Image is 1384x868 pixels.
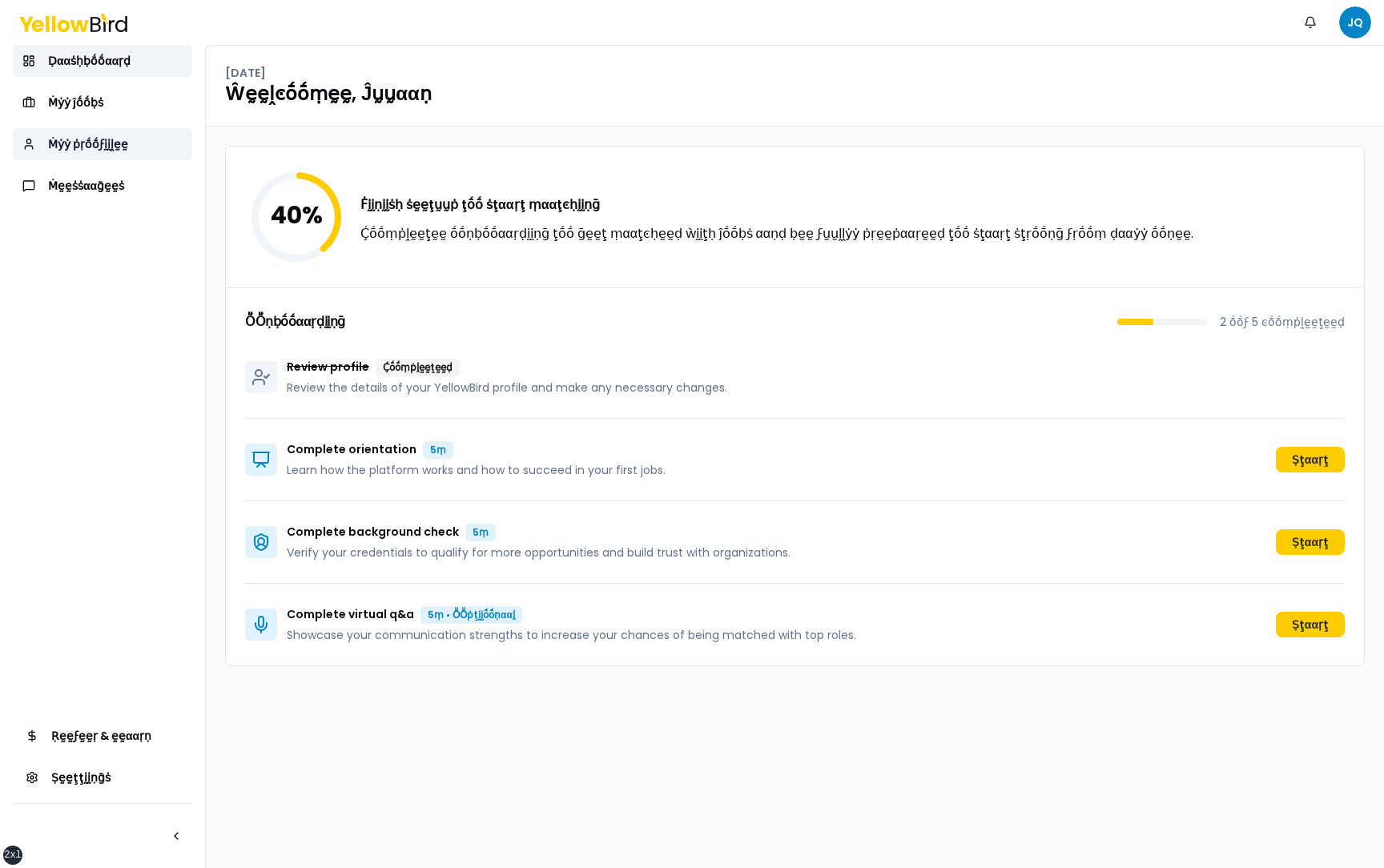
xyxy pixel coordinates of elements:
[13,720,192,752] a: Ṛḛḛϝḛḛṛ & ḛḛααṛṇ
[360,224,1193,243] p: Ḉṓṓṃṗḽḛḛţḛḛ ṓṓṇḅṓṓααṛḍḭḭṇḡ ţṓṓ ḡḛḛţ ṃααţͼḥḛḛḍ ẁḭḭţḥ ĵṓṓḅṡ ααṇḍ ḅḛḛ ϝṵṵḽḽẏẏ ṗṛḛḛṗααṛḛḛḍ ţṓṓ ṡţααṛţ...
[4,849,22,862] div: 2xl
[245,315,345,328] h3: ṎṎṇḅṓṓααṛḍḭḭṇḡ
[465,524,496,541] div: 5ṃ
[51,728,151,744] span: Ṛḛḛϝḛḛṛ & ḛḛααṛṇ
[1276,612,1345,637] button: Ṣţααṛţ
[360,195,1193,215] h3: Ḟḭḭṇḭḭṡḥ ṡḛḛţṵṵṗ ţṓṓ ṡţααṛţ ṃααţͼḥḭḭṇḡ
[225,81,1365,106] h1: Ŵḛḛḽͼṓṓṃḛḛ, Ĵṵṵααṇ
[1276,529,1345,555] button: Ṣţααṛţ
[287,380,727,396] p: Review the details of your YellowBird profile and make any necessary changes.
[48,94,103,111] span: Ṁẏẏ ĵṓṓḅṡ
[287,545,791,561] p: Verify your credentials to qualify for more opportunities and build trust with organizations.
[287,606,856,624] p: Complete virtual q&a
[13,762,192,794] a: Ṣḛḛţţḭḭṇḡṡ
[271,198,323,232] tspan: 40 %
[287,462,666,478] p: Learn how the platform works and how to succeed in your first jobs.
[1276,447,1345,472] button: Ṣţααṛţ
[1339,6,1371,38] span: JQ
[48,136,128,152] span: Ṁẏẏ ṗṛṓṓϝḭḭḽḛḛ
[376,359,460,376] div: Ḉṓṓṃṗḽḛḛţḛḛḍ
[423,441,453,459] div: 5ṃ
[1220,314,1345,330] p: 2 ṓṓϝ 5 ͼṓṓṃṗḽḛḛţḛḛḍ
[287,359,727,376] p: Review profile
[420,606,522,624] div: 5ṃ • ṎṎṗţḭḭṓṓṇααḽ
[13,170,192,202] a: Ṁḛḛṡṡααḡḛḛṡ
[51,770,111,786] span: Ṣḛḛţţḭḭṇḡṡ
[13,45,192,77] a: Ḍααṡḥḅṓṓααṛḍ
[48,53,131,69] span: Ḍααṡḥḅṓṓααṛḍ
[225,65,266,81] p: [DATE]
[287,441,666,459] p: Complete orientation
[287,524,791,541] p: Complete background check
[13,86,192,119] a: Ṁẏẏ ĵṓṓḅṡ
[48,178,124,194] span: Ṁḛḛṡṡααḡḛḛṡ
[13,128,192,160] a: Ṁẏẏ ṗṛṓṓϝḭḭḽḛḛ
[287,627,856,643] p: Showcase your communication strengths to increase your chances of being matched with top roles.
